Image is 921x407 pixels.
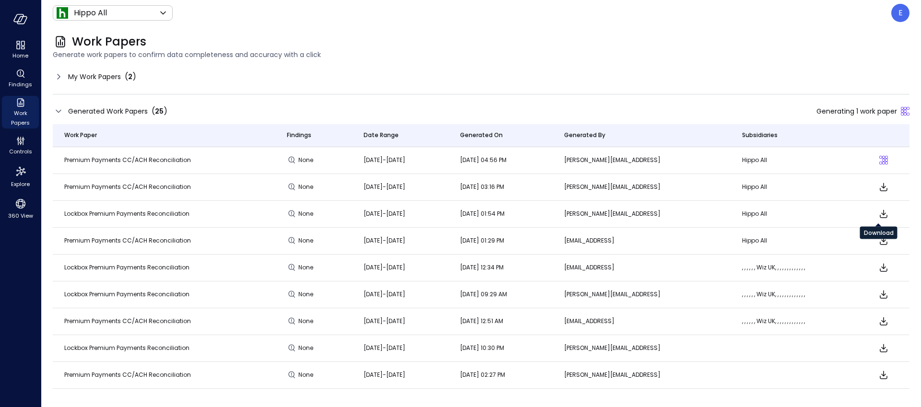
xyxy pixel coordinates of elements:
p: [EMAIL_ADDRESS] [564,316,719,326]
p: E [898,7,903,19]
span: Download [878,208,889,220]
span: [DATE] 12:34 PM [460,263,504,271]
span: Generate work papers to confirm data completeness and accuracy with a click [53,49,909,60]
span: Lockbox Premium Payments Reconciliation [64,209,189,218]
span: None [298,343,316,353]
p: Hippo All [742,236,847,245]
div: ( ) [152,105,167,117]
div: Work Papers [2,96,39,128]
span: Premium Payments CC/ACH Reconciliation [64,183,191,191]
span: Download [878,369,889,381]
span: [DATE] 09:29 AM [460,290,507,298]
span: Premium Payments CC/ACH Reconciliation [64,236,191,244]
span: 25 [155,106,164,116]
span: [DATE]-[DATE] [364,290,405,298]
span: Generated Work Papers [68,106,148,116]
p: , , , , , , Wiz UK, , , , , , , , , , , , , [742,263,847,272]
p: [PERSON_NAME][EMAIL_ADDRESS] [564,370,719,380]
span: [DATE] 02:27 PM [460,371,505,379]
span: [DATE]-[DATE] [364,317,405,325]
span: [DATE]-[DATE] [364,371,405,379]
p: [PERSON_NAME][EMAIL_ADDRESS] [564,209,719,219]
span: None [298,209,316,219]
span: [DATE]-[DATE] [364,156,405,164]
span: None [298,263,316,272]
span: Findings [9,80,32,89]
span: None [298,316,316,326]
span: [DATE]-[DATE] [364,209,405,218]
span: Generating 1 work paper [816,106,897,116]
span: Date Range [364,130,399,140]
span: None [298,155,316,165]
span: None [298,370,316,380]
span: Controls [9,147,32,156]
span: Download [878,181,889,193]
span: Generated By [564,130,605,140]
p: Hippo All [74,7,107,19]
p: , , , , , , Wiz UK, , , , , , , , , , , , , [742,316,847,326]
p: Hippo All [742,209,847,219]
div: Generating work paper [879,156,888,164]
div: Explore [2,163,39,190]
span: [DATE] 01:29 PM [460,236,504,244]
p: Hippo All [742,155,847,165]
span: None [298,236,316,245]
span: Premium Payments CC/ACH Reconciliation [64,317,191,325]
p: [PERSON_NAME][EMAIL_ADDRESS] [564,182,719,192]
p: [EMAIL_ADDRESS] [564,236,719,245]
span: Generated On [460,130,503,140]
p: , , , , , , Wiz UK, , , , , , , , , , , , , [742,290,847,299]
div: Sliding puzzle loader [879,156,888,164]
div: Controls [2,134,39,157]
div: Download [860,227,897,239]
span: Download [878,235,889,246]
span: 2 [128,72,132,81]
div: 360 View [2,196,39,221]
span: [DATE]-[DATE] [364,344,405,352]
span: Download [878,262,889,273]
span: Lockbox Premium Payments Reconciliation [64,344,189,352]
p: [PERSON_NAME][EMAIL_ADDRESS] [564,290,719,299]
span: Lockbox Premium Payments Reconciliation [64,263,189,271]
span: None [298,182,316,192]
span: My Work Papers [68,71,121,82]
div: Findings [2,67,39,90]
span: Findings [287,130,311,140]
span: Download [878,289,889,300]
div: Home [2,38,39,61]
span: Lockbox Premium Payments Reconciliation [64,290,189,298]
span: [DATE]-[DATE] [364,236,405,244]
span: Work Papers [6,108,35,128]
span: [DATE]-[DATE] [364,183,405,191]
span: None [298,290,316,299]
span: [DATE] 10:30 PM [460,344,504,352]
div: Sliding puzzle loader [901,107,909,116]
p: [EMAIL_ADDRESS] [564,263,719,272]
p: [PERSON_NAME][EMAIL_ADDRESS] [564,155,719,165]
p: Hippo All [742,182,847,192]
span: Subsidiaries [742,130,778,140]
span: [DATE] 01:54 PM [460,209,505,218]
span: Premium Payments CC/ACH Reconciliation [64,371,191,379]
span: Home [12,51,28,60]
img: Icon [57,7,68,19]
span: [DATE] 12:51 AM [460,317,503,325]
p: [PERSON_NAME][EMAIL_ADDRESS] [564,343,719,353]
span: Explore [11,179,30,189]
span: Download [878,315,889,327]
span: Premium Payments CC/ACH Reconciliation [64,156,191,164]
span: [DATE] 03:16 PM [460,183,504,191]
div: Eleanor Yehudai [891,4,909,22]
div: ( ) [125,71,136,82]
span: Work Papers [72,34,146,49]
span: Work Paper [64,130,97,140]
span: 360 View [8,211,33,221]
span: [DATE] 04:56 PM [460,156,507,164]
span: Download [878,342,889,354]
span: [DATE]-[DATE] [364,263,405,271]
